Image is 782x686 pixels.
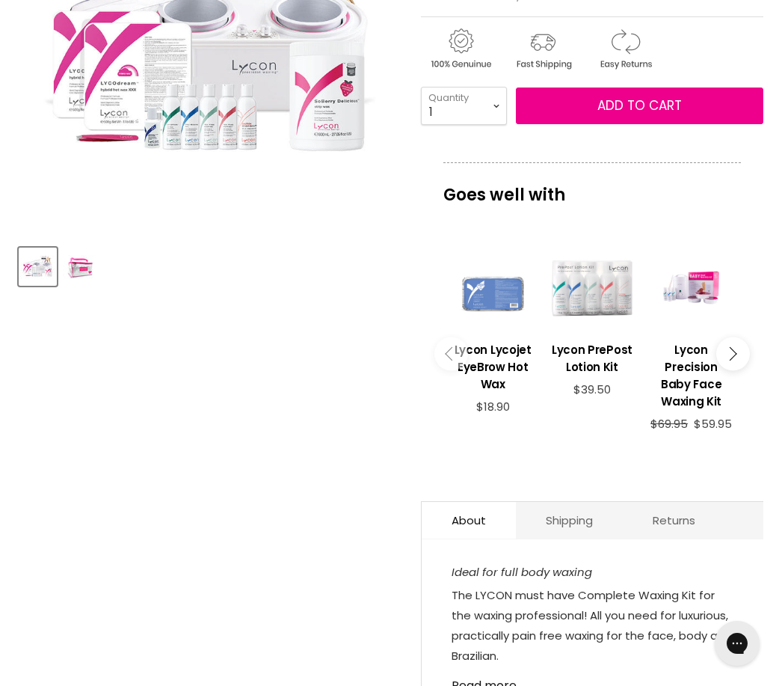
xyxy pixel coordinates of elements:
h3: Lycon Precision Baby Face Waxing Kit [649,341,733,410]
img: shipping.gif [503,26,582,72]
div: Kit Contains: [452,562,733,670]
div: Product thumbnails [16,243,404,286]
img: Lycon Complete Professional Waxing Kit [63,249,98,284]
img: returns.gif [585,26,665,72]
a: Returns [623,502,725,539]
em: Ideal for full body waxing [452,564,592,580]
img: Lycon Complete Professional Waxing Kit [20,249,55,284]
a: About [422,502,516,539]
a: View product:Lycon Lycojet EyeBrow Hot Wax [451,330,535,400]
span: Add to cart [597,97,682,114]
p: Goes well with [443,162,741,212]
a: Shipping [516,502,623,539]
span: $39.50 [573,382,611,397]
iframe: Gorgias live chat messenger [707,616,767,671]
img: genuine.gif [421,26,500,72]
button: Lycon Complete Professional Waxing Kit [61,248,99,286]
p: The LYCON must have Complete Waxing Kit for the waxing professional! All you need for luxurious, ... [452,585,733,669]
a: View product:Lycon PrePost Lotion Kit [550,330,635,383]
span: $59.95 [694,416,732,432]
h3: Lycon Lycojet EyeBrow Hot Wax [451,341,535,393]
h3: Lycon PrePost Lotion Kit [550,341,635,376]
a: View product:Lycon Precision Baby Face Waxing Kit [649,330,733,417]
button: Lycon Complete Professional Waxing Kit [19,248,57,286]
select: Quantity [421,87,507,124]
span: $69.95 [650,416,688,432]
span: $18.90 [476,399,510,414]
button: Add to cart [516,88,763,125]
